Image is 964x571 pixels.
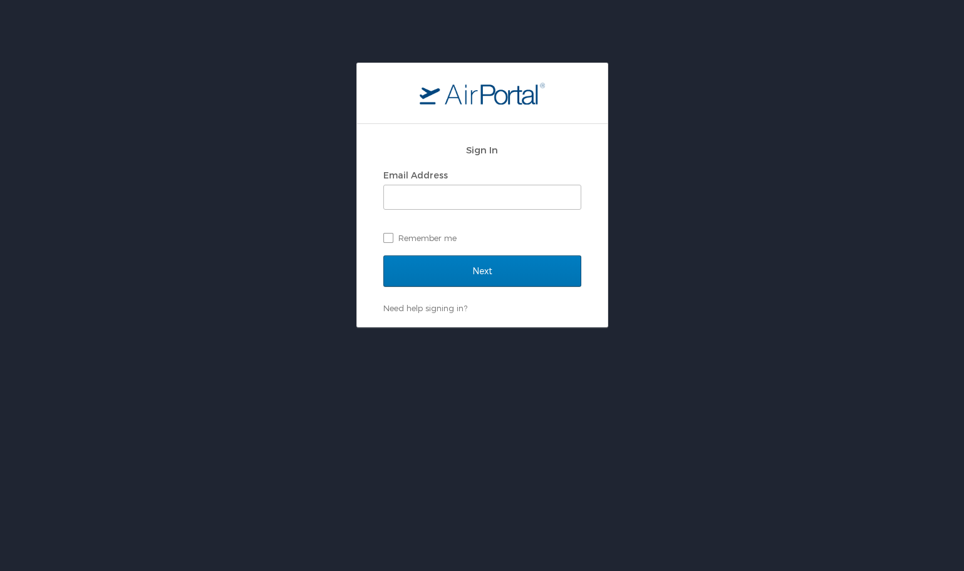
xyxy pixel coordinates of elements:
img: logo [420,82,545,105]
a: Need help signing in? [383,303,467,313]
label: Email Address [383,170,448,180]
label: Remember me [383,229,581,247]
h2: Sign In [383,143,581,157]
input: Next [383,255,581,287]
